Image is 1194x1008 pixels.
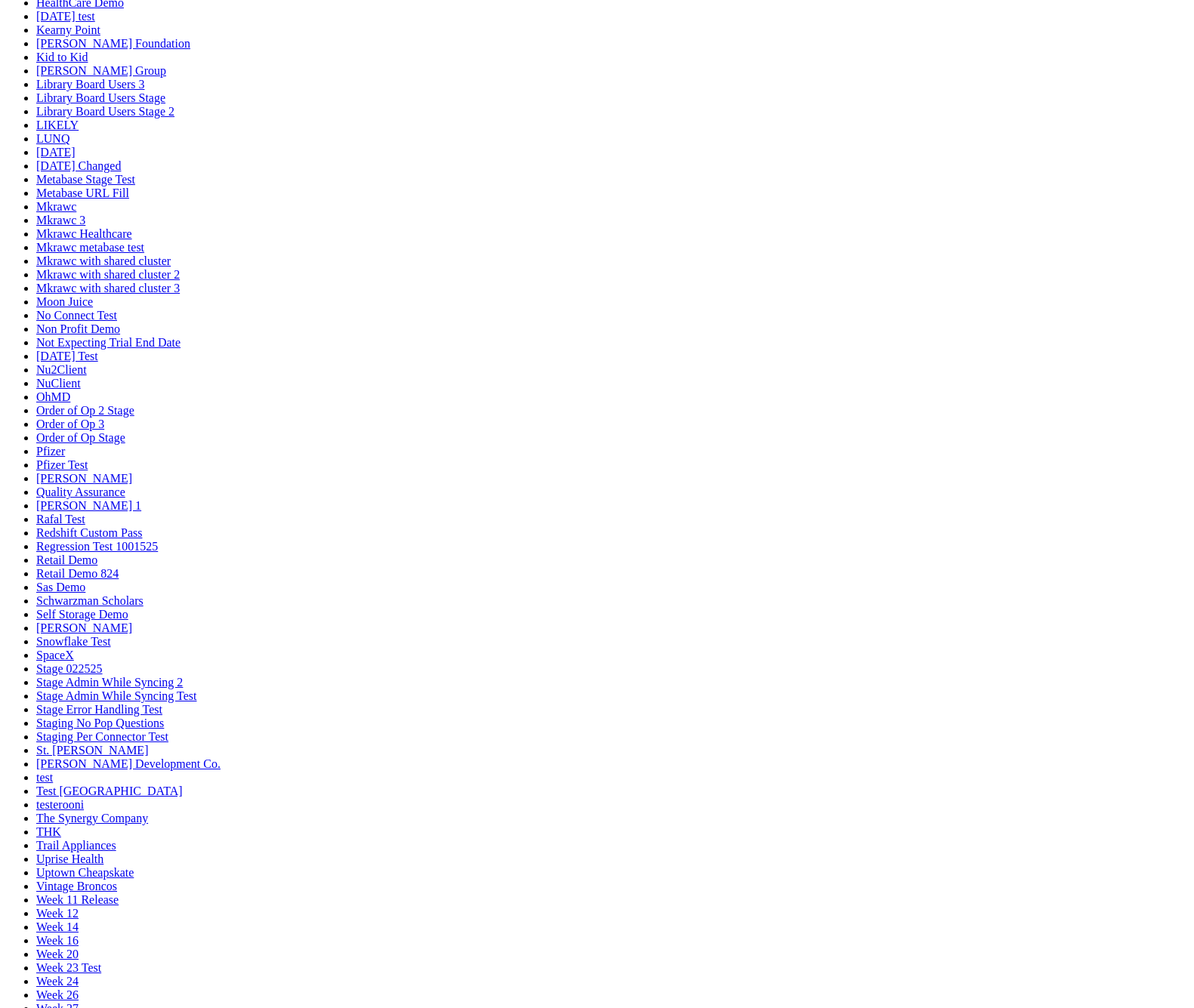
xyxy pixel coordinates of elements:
[36,105,174,118] a: Library Board Users Stage 2
[36,825,61,838] a: THK
[36,594,143,607] a: Schwarzman Scholars
[36,472,132,485] a: [PERSON_NAME]
[36,961,101,974] a: Week 23 Test
[36,64,166,77] a: [PERSON_NAME] Group
[36,10,95,23] a: [DATE] test
[36,78,145,91] a: Library Board Users 3
[36,689,197,702] a: Stage Admin While Syncing Test
[36,350,98,362] a: [DATE] Test
[36,526,142,539] a: Redshift Custom Pass
[36,214,85,227] a: Mkrawc 3
[36,771,53,784] a: test
[36,866,134,879] a: Uptown Cheapskate
[36,934,79,947] a: Week 16
[36,730,168,743] a: Staging Per Connector Test
[36,254,171,267] a: Mkrawc with shared cluster
[36,744,148,757] a: St. [PERSON_NAME]
[36,649,74,661] a: SpaceX
[36,676,183,689] a: Stage Admin While Syncing 2
[36,703,162,716] a: Stage Error Handling Test
[36,146,76,159] a: [DATE]
[36,581,85,593] a: Sas Demo
[36,553,97,566] a: Retail Demo
[36,893,119,906] a: Week 11 Release
[36,662,103,675] a: Stage 022525
[36,458,88,471] a: Pfizer Test
[36,920,79,933] a: Week 14
[36,540,158,553] a: Regression Test 1001525
[36,486,125,498] a: Quality Assurance
[36,322,120,335] a: Non Profit Demo
[36,975,79,988] a: Week 24
[36,499,141,512] a: [PERSON_NAME] 1
[36,91,165,104] a: Library Board Users Stage
[36,51,88,63] a: Kid to Kid
[36,812,148,825] a: The Synergy Company
[36,227,132,240] a: Mkrawc Healthcare
[36,785,183,797] a: Test [GEOGRAPHIC_DATA]
[36,880,117,892] a: Vintage Broncos
[36,839,116,852] a: Trail Appliances
[36,159,121,172] a: [DATE] Changed
[36,717,164,729] a: Staging No Pop Questions
[36,404,134,417] a: Order of Op 2 Stage
[36,336,180,349] a: Not Expecting Trial End Date
[36,757,221,770] a: [PERSON_NAME] Development Co.
[36,132,69,145] a: LUNQ
[36,567,119,580] a: Retail Demo 824
[36,363,87,376] a: Nu2Client
[36,119,79,131] a: LIKELY
[36,377,81,390] a: NuClient
[36,241,144,254] a: Mkrawc metabase test
[36,445,65,458] a: Pfizer
[36,907,79,920] a: Week 12
[36,418,104,430] a: Order of Op 3
[36,200,76,213] a: Mkrawc
[36,268,180,281] a: Mkrawc with shared cluster 2
[36,948,79,960] a: Week 20
[36,186,129,199] a: Metabase URL Fill
[36,295,93,308] a: Moon Juice
[36,798,84,811] a: testerooni
[36,635,111,648] a: Snowflake Test
[36,621,132,634] a: [PERSON_NAME]
[36,390,70,403] a: OhMD
[36,23,100,36] a: Kearny Point
[36,37,190,50] a: [PERSON_NAME] Foundation
[36,282,180,294] a: Mkrawc with shared cluster 3
[36,513,85,526] a: Rafal Test
[36,309,117,322] a: No Connect Test
[36,608,128,621] a: Self Storage Demo
[36,173,135,186] a: Metabase Stage Test
[36,988,79,1001] a: Week 26
[36,431,125,444] a: Order of Op Stage
[36,852,103,865] a: Uprise Health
